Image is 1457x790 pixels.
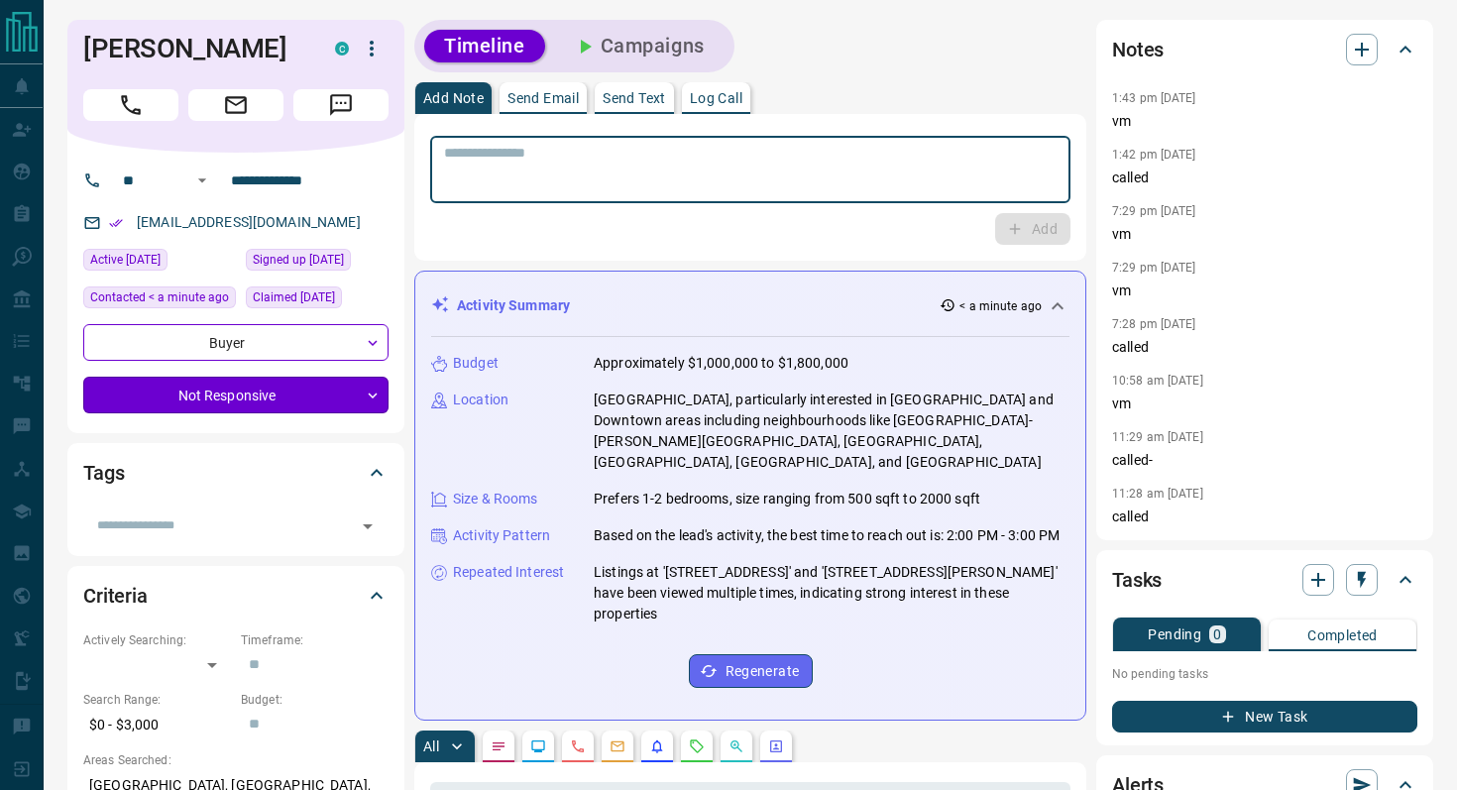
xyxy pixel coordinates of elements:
div: Criteria [83,572,389,620]
p: Activity Pattern [453,525,550,546]
p: 11:28 am [DATE] [1112,487,1203,501]
p: 7:28 pm [DATE] [1112,317,1196,331]
p: called [1112,337,1417,358]
p: Search Range: [83,691,231,709]
span: Signed up [DATE] [253,250,344,270]
p: Timeframe: [241,631,389,649]
p: vm [1112,224,1417,245]
div: Not Responsive [83,377,389,413]
p: Pending [1148,627,1201,641]
p: Repeated Interest [453,562,564,583]
p: Based on the lead's activity, the best time to reach out is: 2:00 PM - 3:00 PM [594,525,1060,546]
p: 1:43 pm [DATE] [1112,91,1196,105]
svg: Lead Browsing Activity [530,738,546,754]
span: Contacted < a minute ago [90,287,229,307]
svg: Requests [689,738,705,754]
p: Send Text [603,91,666,105]
p: No pending tasks [1112,659,1417,689]
button: Campaigns [553,30,725,62]
div: Sun Feb 09 2025 [246,249,389,277]
p: called [1112,168,1417,188]
p: 7:29 pm [DATE] [1112,204,1196,218]
p: All [423,739,439,753]
p: Add Note [423,91,484,105]
p: Location [453,390,508,410]
div: Tasks [1112,556,1417,604]
svg: Emails [610,738,625,754]
h1: [PERSON_NAME] [83,33,305,64]
p: vm [1112,281,1417,301]
span: Call [83,89,178,121]
p: [GEOGRAPHIC_DATA], particularly interested in [GEOGRAPHIC_DATA] and Downtown areas including neig... [594,390,1069,473]
h2: Tags [83,457,124,489]
p: Activity Summary [457,295,570,316]
p: 11:29 am [DATE] [1112,430,1203,444]
h2: Criteria [83,580,148,612]
svg: Opportunities [728,738,744,754]
p: $0 - $3,000 [83,709,231,741]
a: [EMAIL_ADDRESS][DOMAIN_NAME] [137,214,361,230]
p: 1:42 pm [DATE] [1112,148,1196,162]
p: 10:58 am [DATE] [1112,374,1203,388]
svg: Calls [570,738,586,754]
div: Tue Aug 12 2025 [83,249,236,277]
p: Budget: [241,691,389,709]
p: Approximately $1,000,000 to $1,800,000 [594,353,848,374]
p: 0 [1213,627,1221,641]
p: Size & Rooms [453,489,538,509]
div: Tue Feb 11 2025 [246,286,389,314]
p: Areas Searched: [83,751,389,769]
span: Message [293,89,389,121]
div: Tags [83,449,389,497]
p: vm [1112,111,1417,132]
button: New Task [1112,701,1417,733]
p: Listings at '[STREET_ADDRESS]' and '[STREET_ADDRESS][PERSON_NAME]' have been viewed multiple time... [594,562,1069,624]
div: Activity Summary< a minute ago [431,287,1069,324]
svg: Agent Actions [768,738,784,754]
span: Claimed [DATE] [253,287,335,307]
button: Open [354,512,382,540]
p: Actively Searching: [83,631,231,649]
span: Email [188,89,283,121]
p: Send Email [507,91,579,105]
button: Regenerate [689,654,813,688]
h2: Tasks [1112,564,1162,596]
svg: Listing Alerts [649,738,665,754]
p: Log Call [690,91,742,105]
p: called- [1112,450,1417,471]
div: condos.ca [335,42,349,56]
p: Budget [453,353,499,374]
button: Timeline [424,30,545,62]
div: Thu Aug 14 2025 [83,286,236,314]
p: < a minute ago [959,297,1042,315]
p: vm [1112,394,1417,414]
p: called [1112,507,1417,527]
p: Prefers 1-2 bedrooms, size ranging from 500 sqft to 2000 sqft [594,489,980,509]
div: Notes [1112,26,1417,73]
svg: Email Verified [109,216,123,230]
h2: Notes [1112,34,1164,65]
p: Completed [1307,628,1378,642]
div: Buyer [83,324,389,361]
p: 7:29 pm [DATE] [1112,261,1196,275]
button: Open [190,169,214,192]
svg: Notes [491,738,506,754]
span: Active [DATE] [90,250,161,270]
